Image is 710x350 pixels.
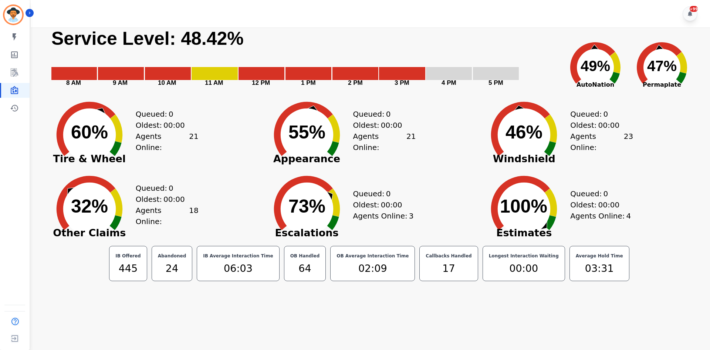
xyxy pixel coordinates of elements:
[156,261,188,276] div: 24
[51,28,244,49] text: Service Level: 48.42%
[158,79,176,86] text: 10 AM
[189,131,198,153] span: 21
[570,199,626,210] div: Oldest:
[406,131,416,153] span: 21
[353,210,416,221] div: Agents Online:
[570,131,633,153] div: Agents Online:
[478,155,570,163] span: Windshield
[353,109,409,120] div: Queued:
[169,109,173,120] span: 0
[136,131,199,153] div: Agents Online:
[301,79,316,86] text: 1 PM
[202,261,274,276] div: 06:03
[562,80,629,89] span: AutoNation
[43,155,136,163] span: Tire & Wheel
[189,205,198,227] span: 18
[163,120,185,131] span: 00:00
[629,80,695,89] span: Permaplate
[603,109,608,120] span: 0
[163,194,185,205] span: 00:00
[386,109,391,120] span: 0
[353,188,409,199] div: Queued:
[113,79,128,86] text: 9 AM
[4,6,22,24] img: Bordered avatar
[598,199,620,210] span: 00:00
[409,210,414,221] span: 3
[252,79,270,86] text: 12 PM
[690,6,698,12] div: +99
[353,120,409,131] div: Oldest:
[500,196,547,217] text: 100%
[603,188,608,199] span: 0
[136,120,191,131] div: Oldest:
[335,251,410,261] div: OB Average Interaction Time
[626,210,631,221] span: 4
[348,79,363,86] text: 2 PM
[156,251,188,261] div: Abandoned
[261,155,353,163] span: Appearance
[136,205,199,227] div: Agents Online:
[288,196,325,217] text: 73%
[442,79,456,86] text: 4 PM
[205,79,223,86] text: 11 AM
[570,120,626,131] div: Oldest:
[289,251,321,261] div: OB Handled
[574,261,625,276] div: 03:31
[43,229,136,237] span: Other Claims
[424,261,473,276] div: 17
[581,58,610,74] text: 49%
[570,210,633,221] div: Agents Online:
[71,122,108,143] text: 60%
[624,131,633,153] span: 23
[289,261,321,276] div: 64
[570,188,626,199] div: Queued:
[478,229,570,237] span: Estimates
[598,120,620,131] span: 00:00
[386,188,391,199] span: 0
[51,27,558,96] svg: Service Level:​0%
[353,131,416,153] div: Agents Online:
[136,109,191,120] div: Queued:
[114,261,142,276] div: 445
[395,79,409,86] text: 3 PM
[66,79,81,86] text: 8 AM
[487,261,560,276] div: 00:00
[169,183,173,194] span: 0
[202,251,274,261] div: IB Average Interaction Time
[136,194,191,205] div: Oldest:
[71,196,108,217] text: 32%
[353,199,409,210] div: Oldest:
[114,251,142,261] div: IB Offered
[288,122,325,143] text: 55%
[261,229,353,237] span: Escalations
[381,120,402,131] span: 00:00
[136,183,191,194] div: Queued:
[574,251,625,261] div: Average Hold Time
[381,199,402,210] span: 00:00
[487,251,560,261] div: Longest Interaction Waiting
[506,122,542,143] text: 46%
[570,109,626,120] div: Queued:
[424,251,473,261] div: Callbacks Handled
[488,79,503,86] text: 5 PM
[335,261,410,276] div: 02:09
[647,58,677,74] text: 47%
